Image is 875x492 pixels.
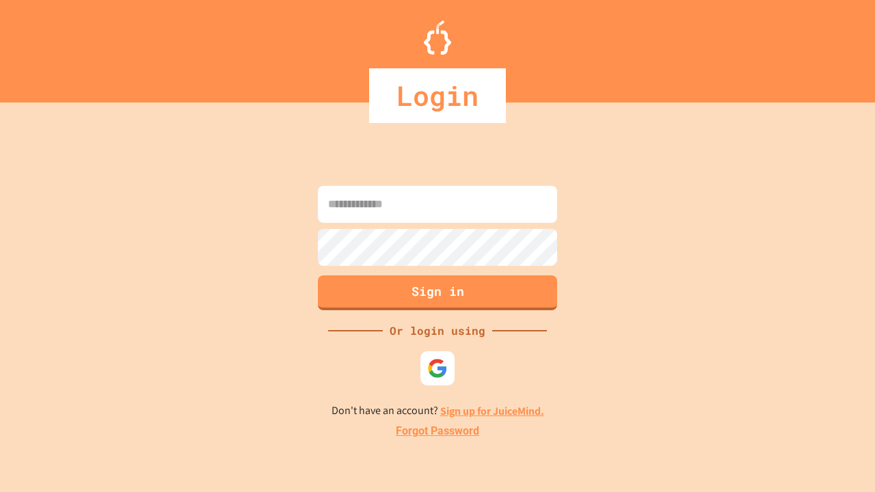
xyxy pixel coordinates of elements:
[440,404,544,418] a: Sign up for JuiceMind.
[424,20,451,55] img: Logo.svg
[396,423,479,439] a: Forgot Password
[383,323,492,339] div: Or login using
[369,68,506,123] div: Login
[427,358,448,379] img: google-icon.svg
[332,402,544,420] p: Don't have an account?
[318,275,557,310] button: Sign in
